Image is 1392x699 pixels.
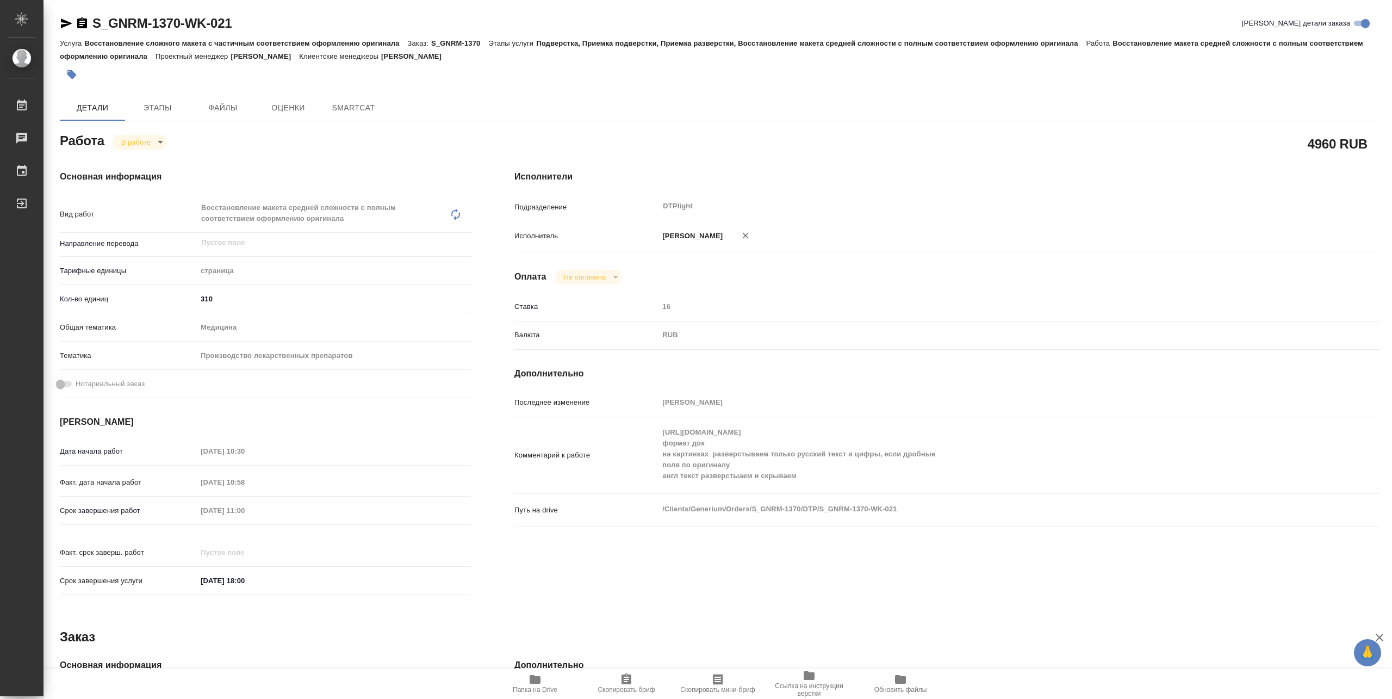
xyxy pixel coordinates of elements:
[76,379,145,389] span: Нотариальный заказ
[60,628,95,646] h2: Заказ
[60,130,104,150] h2: Работа
[555,270,622,284] div: В работе
[197,503,292,518] input: Пустое поле
[118,138,154,147] button: В работе
[60,416,471,429] h4: [PERSON_NAME]
[381,52,450,60] p: [PERSON_NAME]
[514,270,546,283] h4: Оплата
[1354,639,1381,666] button: 🙏
[60,265,197,276] p: Тарифные единицы
[60,477,197,488] p: Факт. дата начала работ
[60,39,84,47] p: Услуга
[132,101,184,115] span: Этапы
[197,101,249,115] span: Файлы
[598,686,655,694] span: Скопировать бриф
[658,299,1308,314] input: Пустое поле
[514,202,658,213] p: Подразделение
[514,659,1380,672] h4: Дополнительно
[1308,134,1368,153] h2: 4960 RUB
[672,669,763,699] button: Скопировать мини-бриф
[658,423,1308,485] textarea: [URL][DOMAIN_NAME] формат док на картинках разверстываем только русский текст и цифры, если дробн...
[581,669,672,699] button: Скопировать бриф
[431,39,488,47] p: S_GNRM-1370
[874,686,927,694] span: Обновить файлы
[60,547,197,558] p: Факт. срок заверш. работ
[513,686,557,694] span: Папка на Drive
[658,231,723,242] p: [PERSON_NAME]
[514,170,1380,183] h4: Исполнители
[60,209,197,220] p: Вид работ
[156,52,231,60] p: Проектный менеджер
[197,347,471,365] div: Производство лекарственных препаратов
[197,545,292,560] input: Пустое поле
[327,101,380,115] span: SmartCat
[680,686,755,694] span: Скопировать мини-бриф
[514,450,658,461] p: Комментарий к работе
[231,52,299,60] p: [PERSON_NAME]
[536,39,1086,47] p: Подверстка, Приемка подверстки, Приемка разверстки, Восстановление макета средней сложности с пол...
[262,101,314,115] span: Оценки
[1358,641,1377,664] span: 🙏
[561,273,609,282] button: Не оплачена
[197,262,471,280] div: страница
[514,397,658,408] p: Последнее изменение
[299,52,381,60] p: Клиентские менеджеры
[734,224,757,248] button: Удалить исполнителя
[60,294,197,305] p: Кол-во единиц
[76,17,89,30] button: Скопировать ссылку
[514,505,658,516] p: Путь на drive
[658,500,1308,518] textarea: /Clients/Generium/Orders/S_GNRM-1370/DTP/S_GNRM-1370-WK-021
[60,576,197,586] p: Срок завершения услуги
[514,367,1380,380] h4: Дополнительно
[408,39,431,47] p: Заказ:
[488,39,536,47] p: Этапы услуги
[84,39,407,47] p: Восстановление сложного макета с частичным соответствием оформлению оригинала
[658,326,1308,344] div: RUB
[60,238,197,249] p: Направление перевода
[197,291,471,307] input: ✎ Введи что-нибудь
[60,63,84,86] button: Добавить тэг
[60,322,197,333] p: Общая тематика
[658,394,1308,410] input: Пустое поле
[514,301,658,312] p: Ставка
[763,669,855,699] button: Ссылка на инструкции верстки
[60,350,197,361] p: Тематика
[197,318,471,337] div: Медицина
[489,669,581,699] button: Папка на Drive
[855,669,946,699] button: Обновить файлы
[60,446,197,457] p: Дата начала работ
[1242,18,1350,29] span: [PERSON_NAME] детали заказа
[770,682,848,697] span: Ссылка на инструкции верстки
[92,16,232,30] a: S_GNRM-1370-WK-021
[60,505,197,516] p: Срок завершения работ
[113,135,167,150] div: В работе
[60,659,471,672] h4: Основная информация
[60,170,471,183] h4: Основная информация
[197,573,292,589] input: ✎ Введи что-нибудь
[60,17,73,30] button: Скопировать ссылку для ЯМессенджера
[1086,39,1113,47] p: Работа
[197,443,292,459] input: Пустое поле
[514,330,658,341] p: Валюта
[197,474,292,490] input: Пустое поле
[200,236,445,249] input: Пустое поле
[66,101,119,115] span: Детали
[514,231,658,242] p: Исполнитель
